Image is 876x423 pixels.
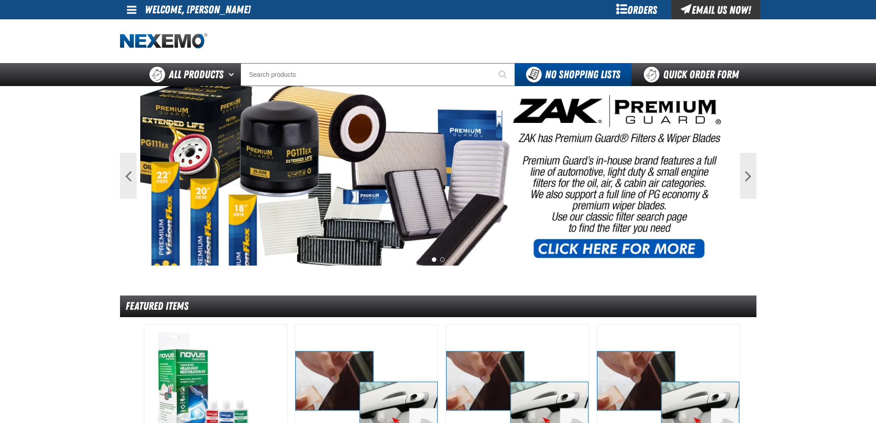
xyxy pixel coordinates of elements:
[225,63,240,86] button: Open All Products pages
[240,63,515,86] input: Search
[120,33,207,49] img: Nexemo logo
[740,153,756,199] button: Next
[432,257,436,262] button: 1 of 2
[440,257,445,262] button: 2 of 2
[631,63,756,86] a: Quick Order Form
[120,296,756,317] div: Featured Items
[120,153,137,199] button: Previous
[515,63,631,86] button: You do not have available Shopping Lists. Open to Create a New List
[492,63,515,86] button: Start Searching
[169,66,223,83] span: All Products
[545,68,620,81] span: No Shopping Lists
[140,86,736,266] img: PG Filters & Wipers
